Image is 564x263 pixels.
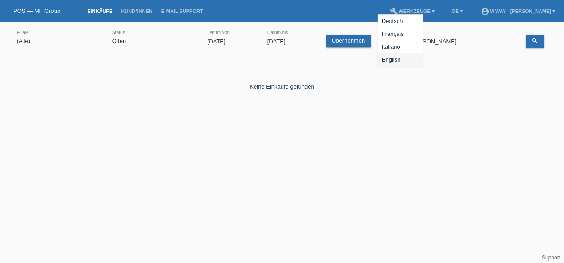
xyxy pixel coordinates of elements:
a: POS — MF Group [13,8,60,14]
span: Français [380,28,405,39]
i: build [390,7,399,16]
a: Einkäufe [83,8,117,14]
span: English [380,54,402,65]
a: account_circlem-way - [PERSON_NAME] ▾ [476,8,560,14]
a: Support [542,255,560,261]
a: Kund*innen [117,8,157,14]
a: buildWerkzeuge ▾ [385,8,439,14]
div: Keine Einkäufe gefunden [16,70,548,90]
a: search [526,35,544,48]
a: DE ▾ [448,8,467,14]
a: Übernehmen [326,35,371,47]
i: search [531,37,538,44]
a: E-Mail Support [157,8,208,14]
span: Italiano [380,41,402,52]
i: account_circle [481,7,490,16]
span: Deutsch [380,15,404,26]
